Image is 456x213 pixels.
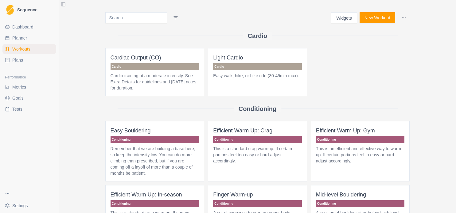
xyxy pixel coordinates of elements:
[213,136,302,143] p: Conditioning
[213,190,302,199] p: Finger Warm-up
[2,44,56,54] a: Workouts
[331,12,357,23] button: Widgets
[239,105,276,112] h2: Conditioning
[111,53,199,62] p: Cardiac Output (CO)
[213,73,302,79] p: Easy walk, hike, or bike ride (30-45min max).
[2,201,56,211] button: Settings
[12,95,24,101] span: Goals
[111,136,199,143] p: Conditioning
[360,12,395,23] button: New Workout
[111,126,199,135] p: Easy Bouldering
[12,57,23,63] span: Plans
[12,106,22,112] span: Tests
[316,200,405,207] p: Conditioning
[111,63,199,70] p: Cardio
[2,55,56,65] a: Plans
[316,146,405,164] p: This is an efficient and effective way to warm up. If certain portions feel to easy or hard adjus...
[248,32,267,40] h2: Cardio
[17,8,37,12] span: Sequence
[213,126,302,135] p: Efficient Warm Up: Crag
[2,33,56,43] a: Planner
[2,22,56,32] a: Dashboard
[2,72,56,82] div: Performance
[12,46,30,52] span: Workouts
[316,190,405,199] p: Mid-level Bouldering
[316,136,405,143] p: Conditioning
[213,200,302,207] p: Conditioning
[12,84,26,90] span: Metrics
[2,104,56,114] a: Tests
[111,200,199,207] p: Conditioning
[111,190,199,199] p: Efficient Warm Up: In-season
[12,35,27,41] span: Planner
[2,2,56,17] a: LogoSequence
[111,146,199,176] p: Remember that we are building a base here, so keep the intensity low. You can do more climbing th...
[12,24,33,30] span: Dashboard
[2,82,56,92] a: Metrics
[316,126,405,135] p: Efficient Warm Up: Gym
[6,5,14,15] img: Logo
[213,146,302,164] p: This is a standard crag warmup. If certain portions feel too easy or hard adjust accordingly.
[111,73,199,91] p: Cardio training at a moderate intensity. See Extra Details for guidelines and [DATE] notes for du...
[2,93,56,103] a: Goals
[213,53,302,62] p: Light Cardio
[105,12,167,23] input: Search...
[213,63,302,70] p: Cardio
